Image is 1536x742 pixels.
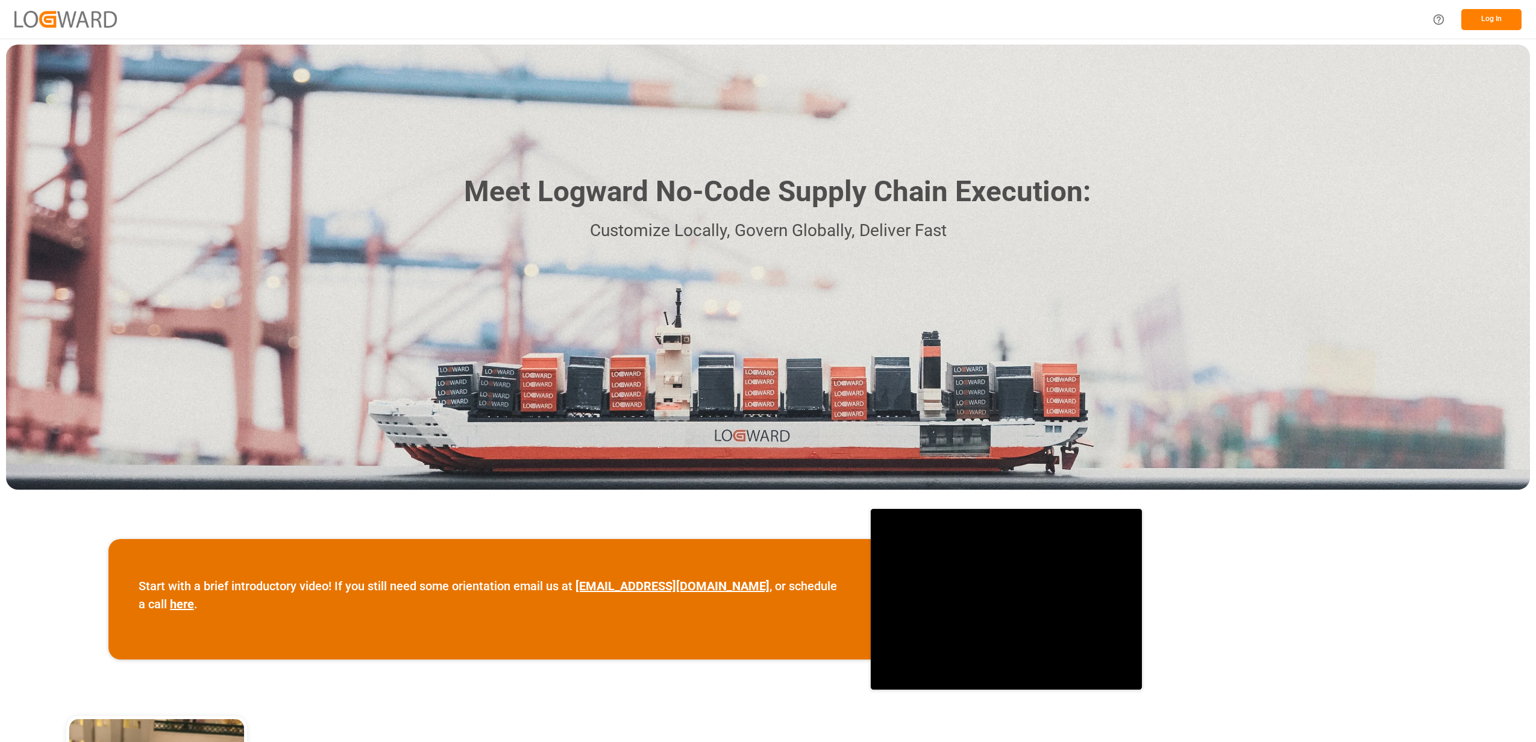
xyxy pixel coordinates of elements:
a: [EMAIL_ADDRESS][DOMAIN_NAME] [575,579,770,593]
button: Help Center [1425,6,1452,33]
button: Log In [1461,9,1522,30]
p: Customize Locally, Govern Globally, Deliver Fast [446,217,1091,245]
p: Start with a brief introductory video! If you still need some orientation email us at , or schedu... [139,577,841,613]
a: here [170,597,194,611]
img: Logward_new_orange.png [14,11,117,27]
h1: Meet Logward No-Code Supply Chain Execution: [464,170,1091,213]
